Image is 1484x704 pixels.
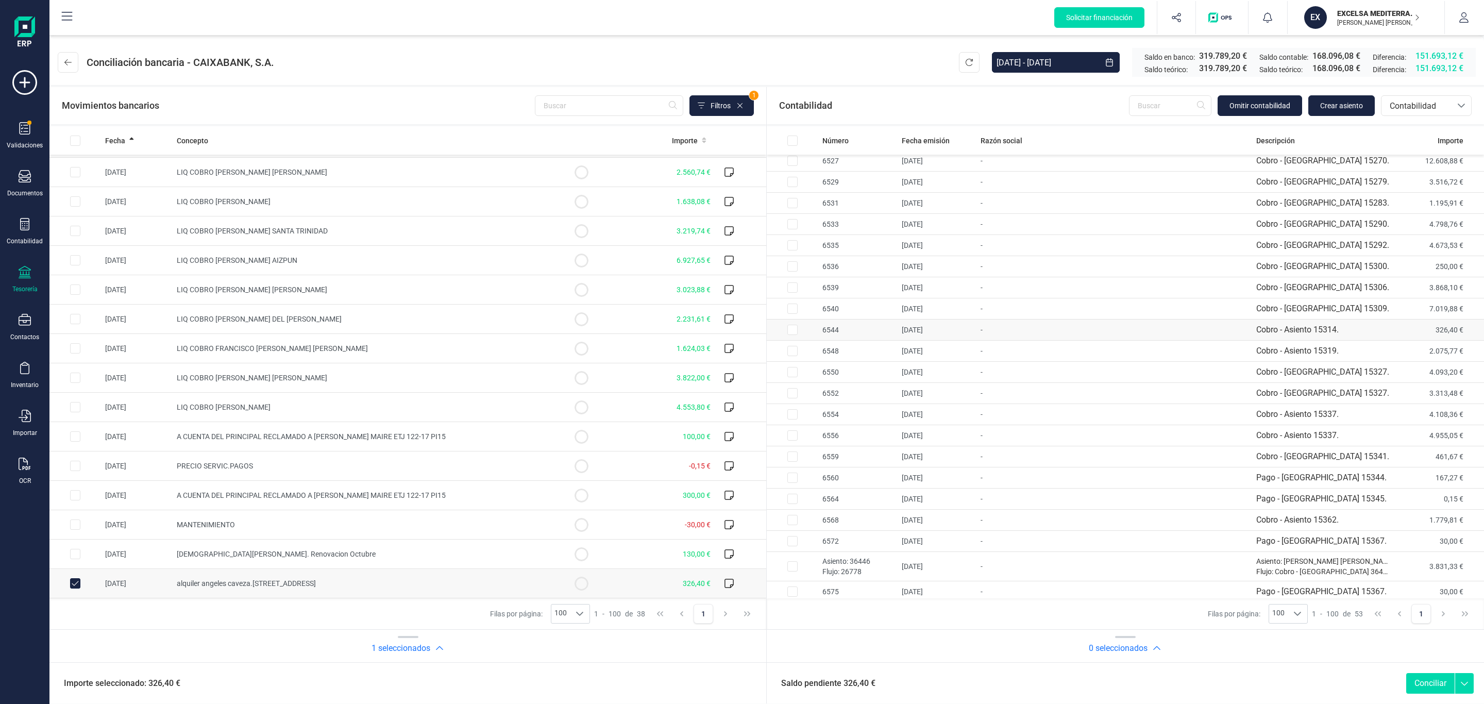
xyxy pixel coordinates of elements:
span: de [1343,609,1351,619]
td: [DATE] [898,172,977,193]
td: - [976,383,1252,404]
span: 3.822,00 € [677,374,711,382]
td: 30,00 € [1395,531,1484,552]
div: Row Selected e411eb25-616d-44aa-b381-c0d0d7adaca6 [70,226,80,236]
td: - [976,552,1252,581]
td: Pago - [GEOGRAPHIC_DATA] 15345. [1252,489,1395,510]
td: 6554 [818,404,898,425]
span: 1.638,08 € [677,197,711,206]
div: - [1312,609,1363,619]
span: 151.693,12 € [1415,50,1463,62]
span: 100 [551,605,570,623]
span: Diferencia: [1373,64,1406,75]
td: [DATE] [898,531,977,552]
td: 6552 [818,383,898,404]
div: Inventario [11,381,39,389]
span: Solicitar financiación [1066,12,1133,23]
button: Conciliar [1406,673,1455,694]
div: Row Selected 6107dff5-b34f-4adf-abc8-dcc44c1fd94f [787,325,798,335]
img: Logo de OPS [1208,12,1236,23]
td: [DATE] [101,363,173,393]
td: 6572 [818,531,898,552]
span: Saldo contable: [1259,52,1308,62]
td: 12.608,88 € [1395,150,1484,172]
button: Filtros [689,95,754,116]
td: 4.798,76 € [1395,214,1484,235]
td: Cobro - Asiento 15314. [1252,320,1395,341]
div: Row Selected 00b3f609-2a7c-4e8a-b1a9-b6f414b44e3a [70,167,80,177]
td: [DATE] [898,235,977,256]
span: 3.023,88 € [677,286,711,294]
p: [PERSON_NAME] [PERSON_NAME] [1337,19,1420,27]
td: [DATE] [101,275,173,305]
div: Row Selected 390cba4f-9c65-4e23-943c-c8151566f498 [787,494,798,504]
td: 6556 [818,425,898,446]
td: - [976,531,1252,552]
span: Concepto [177,136,208,146]
div: Documentos [7,189,43,197]
p: Asiento: 36446 [822,556,893,566]
span: LIQ COBRO [PERSON_NAME] [PERSON_NAME] [177,168,327,176]
td: 4.955,05 € [1395,425,1484,446]
button: Previous Page [672,604,692,624]
div: Row Selected cb3dc859-f868-45ed-a31b-d4c1cd9f7b8d [787,367,798,377]
td: [DATE] [101,305,173,334]
td: 6548 [818,341,898,362]
td: 6568 [818,510,898,531]
span: Número [822,136,849,146]
span: Importe [672,136,698,146]
td: 6544 [818,320,898,341]
td: [DATE] [898,383,977,404]
td: 326,40 € [1395,320,1484,341]
td: 6539 [818,277,898,298]
td: 1.779,81 € [1395,510,1484,531]
td: - [976,277,1252,298]
span: Contabilidad [779,98,832,113]
td: 4.093,20 € [1395,362,1484,383]
td: [DATE] [898,277,977,298]
td: [DATE] [898,362,977,383]
td: Cobro - [GEOGRAPHIC_DATA] 15290. [1252,214,1395,235]
td: Cobro - Asiento 15362. [1252,510,1395,531]
span: LIQ COBRO [PERSON_NAME] AIZPUN [177,256,297,264]
td: [DATE] [101,422,173,451]
span: LIQ COBRO FRANCISCO [PERSON_NAME] [PERSON_NAME] [177,344,368,353]
div: Row Selected d2e40bcd-7871-4f79-b6fc-0751611794e0 [787,346,798,356]
td: Pago - [GEOGRAPHIC_DATA] 15344. [1252,467,1395,489]
td: 3.831,33 € [1395,552,1484,581]
div: Row Selected 87d03621-5f60-4c6a-9db4-541e02ee5455 [70,549,80,559]
td: Cobro - [GEOGRAPHIC_DATA] 15327. [1252,383,1395,404]
td: 6529 [818,172,898,193]
td: Cobro - Asiento 15319. [1252,341,1395,362]
span: 1 [1312,609,1316,619]
td: Cobro - [GEOGRAPHIC_DATA] 15341. [1252,446,1395,467]
span: 6.927,65 € [677,256,711,264]
td: 2.075,77 € [1395,341,1484,362]
span: LIQ COBRO [PERSON_NAME] [PERSON_NAME] [177,286,327,294]
button: Page 1 [694,604,713,624]
span: Conciliación bancaria - CAIXABANK, S.A. [87,55,274,70]
span: PRECIO SERVIC.PAGOS [177,462,253,470]
div: Row Selected 8d76f314-36c9-46c6-9eeb-5dfb5501246c [787,536,798,546]
div: Row Selected 8a1dd629-641a-45fc-83a9-02fb201cb35d [70,373,80,383]
span: Razón social [981,136,1022,146]
td: [DATE] [898,150,977,172]
button: Page 1 [1411,604,1431,624]
button: Choose Date [1099,52,1120,73]
td: 6550 [818,362,898,383]
td: - [976,172,1252,193]
div: Row Selected 06793dcd-c309-4c76-8a80-333ed86d3408 [70,314,80,324]
td: 1.195,91 € [1395,193,1484,214]
td: 6540 [818,298,898,320]
td: - [976,467,1252,489]
td: - [976,404,1252,425]
td: 7.019,88 € [1395,298,1484,320]
div: EX [1304,6,1327,29]
div: Row Unselected 639f1d55-70f2-4113-b4c9-8021fe4c8b9c [70,578,80,589]
span: Diferencia: [1373,52,1406,62]
span: Fecha emisión [902,136,950,146]
td: Cobro - [GEOGRAPHIC_DATA] 15309. [1252,298,1395,320]
div: Row Selected 0e7da06a-b928-4e96-a839-1f6319d3e347 [70,490,80,500]
td: 461,67 € [1395,446,1484,467]
td: [DATE] [101,540,173,569]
